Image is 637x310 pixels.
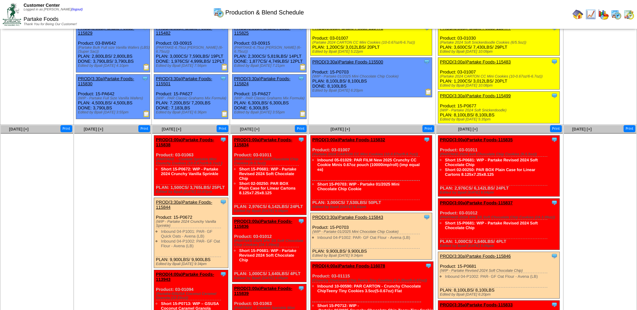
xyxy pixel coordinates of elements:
[445,221,538,230] a: Short 15-P0681: WIP - Partake Revised 2024 Soft Chocolate Chip
[440,244,559,248] div: Edited by Bpali [DATE] 6:05pm
[24,22,77,26] span: Thank You for Being Our Customer!
[60,125,72,132] button: Print
[298,285,305,292] img: Tooltip
[3,3,21,25] img: ZoRoCo_Logo(Green%26Foil)%20jpg.webp
[234,157,306,165] div: (PARTAKE-2024 Soft Chocolate Chip Cookies (6-5.5oz))
[156,137,214,147] a: PROD(3:00a)Partake Foods-115838
[312,152,432,156] div: (Partake 2024 CARTON CC Mini Cookies (10-0.67oz/6-6.7oz))
[220,199,227,205] img: Tooltip
[440,74,559,79] div: (Partake 2024 CARTON CC Mini Cookies (10-0.67oz/6-6.7oz))
[156,76,212,86] a: PROD(3:30a)Partake Foods-115501
[239,248,297,262] a: Short 15-P0681: WIP - Partake Revised 2024 Soft Chocolate Chip
[239,167,297,181] a: Short 15-P0681: WIP - Partake Revised 2024 Soft Chocolate Chip
[142,75,148,82] img: Tooltip
[234,96,306,100] div: (WIP - PAR Classic Grahams Mix Formula)
[445,274,538,279] a: Inbound 04-P1002: PAR- GF Oat Flour - Avena (LB)
[551,92,558,99] img: Tooltip
[425,262,432,269] img: Tooltip
[156,220,228,228] div: (WIP - Partake 2024 Crunchy Vanilla Sprinkle)
[234,64,306,68] div: Edited by Bpali [DATE] 7:21pm
[232,24,307,72] div: Product: 03-00915 PLAN: 2,300CS / 5,819LBS / 14PLT DONE: 1,877CS / 4,749LBS / 12PLT
[24,8,83,11] span: Logged in as [PERSON_NAME]
[9,127,29,132] span: [DATE] [+]
[445,167,535,177] a: Short 02-00250: PAR BOX Plain Case for Linear Cartons 8.125x7.25x8.125
[156,292,228,300] div: (Partake-GSUSA Coconut Caramel Granola (12-24oz))
[234,286,292,296] a: PROD(3:00a)Partake Foods-115839
[156,96,228,100] div: (WIP - PAR Classic Grahams Mix Formula)
[161,239,220,248] a: Inbound 04-P1002: PAR- GF Oat Flour - Avena (LB)
[78,110,150,114] div: Edited by Bpali [DATE] 3:55pm
[440,269,559,273] div: (WIP - Partake Revised 2024 Soft Chocolate Chip)
[220,271,227,277] img: Tooltip
[438,92,560,123] div: Product: 15-P0677 PLAN: 8,100LBS / 8,100LBS
[239,181,295,195] a: Short 02-00250: PAR BOX Plain Case for Linear Cartons 8.125x7.25x8.125
[312,205,432,209] div: Edited by Bpali [DATE] 9:33pm
[298,218,305,224] img: Tooltip
[440,108,559,112] div: (WIP - Partake 2024 Soft Snickerdoodle)
[317,182,400,191] a: Short 15-P0703: WIP - Partake 01/2025 Mini Chocolate Chip Cookie
[423,136,430,143] img: Tooltip
[438,58,560,90] div: Product: 03-01007 PLAN: 1,200CS / 3,012LBS / 20PLT
[317,235,410,240] a: Inbound 04-P1002: PAR- GF Oat Flour - Avena (LB)
[445,158,538,167] a: Short 15-P0681: WIP - Partake Revised 2024 Soft Chocolate Chip
[440,41,559,45] div: (Partake 2024 Soft Snickerdoodle Cookies (6/5.5oz))
[551,58,558,65] img: Tooltip
[221,110,228,117] img: Production Report
[440,50,559,54] div: Edited by Bpali [DATE] 10:09pm
[234,76,290,86] a: PROD(3:30a)Partake Foods-115824
[232,136,307,215] div: Product: 03-01011 PLAN: 2,976CS / 6,142LBS / 24PLT
[161,167,218,176] a: Short 15-P0672: WIP - Partake 2024 Crunchy Vanilla Sprinkle
[440,191,559,195] div: Edited by Bpali [DATE] 6:04pm
[300,64,306,70] img: Production Report
[312,278,433,282] div: (Crunchy Chocolate Chip Teeny Tiny Cookies (6-3.35oz/5-0.67oz))
[440,152,559,156] div: (PARTAKE-2024 Soft Chocolate Chip Cookies (6-5.5oz))
[312,230,432,234] div: (WIP - Partake 01/2025 Mini Chocolate Chip Cookie)
[440,215,559,219] div: (PARTAKE-2024 3PK SS Soft Chocolate Chip Cookies (24-1.09oz))
[423,214,430,220] img: Tooltip
[234,239,306,247] div: (PARTAKE-2024 3PK SS Soft Chocolate Chip Cookies (24-1.09oz))
[295,125,307,132] button: Print
[71,8,83,11] a: (logout)
[300,110,306,117] img: Production Report
[78,64,150,68] div: Edited by Bpali [DATE] 4:10pm
[24,3,60,8] span: Customer Center
[156,262,228,266] div: Edited by Bpali [DATE] 9:34pm
[312,263,385,268] a: PROD(4:00a)Partake Foods-116078
[312,74,432,79] div: (WIP - Partake 01/2025 Mini Chocolate Chip Cookie)
[217,125,228,132] button: Print
[312,89,432,93] div: Edited by Bpali [DATE] 6:20pm
[438,136,560,197] div: Product: 03-01011 PLAN: 2,976CS / 6,142LBS / 24PLT
[572,127,592,132] a: [DATE] [+]
[611,9,622,20] img: calendarprod.gif
[585,9,596,20] img: line_graph.gif
[78,76,134,86] a: PROD(3:30a)Partake Foods-115830
[143,64,150,70] img: Production Report
[156,46,228,54] div: (PARTAKE-6.75oz [PERSON_NAME] (6-6.75oz))
[240,127,260,132] a: [DATE] [+]
[440,302,513,307] a: PROD(3:35a)Partake Foods-115833
[154,24,228,72] div: Product: 03-00915 PLAN: 3,000CS / 7,590LBS / 19PLT DONE: 1,976CS / 4,999LBS / 12PLT
[573,9,583,20] img: home.gif
[312,215,383,220] a: PROD(3:30a)Partake Foods-115843
[440,293,559,297] div: Edited by Bpali [DATE] 6:20pm
[312,41,432,45] div: (Partake 2024 CARTON CC Mini Cookies (10-0.67oz/6-6.7oz))
[551,199,558,206] img: Tooltip
[551,136,558,143] img: Tooltip
[138,125,150,132] button: Print
[234,110,306,114] div: Edited by Bpali [DATE] 3:55pm
[438,24,560,56] div: Product: 03-01030 PLAN: 3,600CS / 7,430LBS / 29PLT
[143,110,150,117] img: Production Report
[551,253,558,259] img: Tooltip
[440,137,513,142] a: PROD(3:00a)Partake Foods-115835
[225,9,304,16] span: Production & Blend Schedule
[156,190,228,194] div: Edited by Bpali [DATE] 10:07pm
[84,127,103,132] a: [DATE] [+]
[221,64,228,70] img: Production Report
[311,136,432,211] div: Product: 03-01007 PLAN: 3,000CS / 7,530LBS / 50PLT
[154,198,228,268] div: Product: 15-P0672 PLAN: 9,900LBS / 9,900LBS
[311,213,432,260] div: Product: 15-P0703 PLAN: 9,900LBS / 9,900LBS
[78,96,150,100] div: (WIP - Partake Full Size Vanilla Wafers)
[550,125,562,132] button: Print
